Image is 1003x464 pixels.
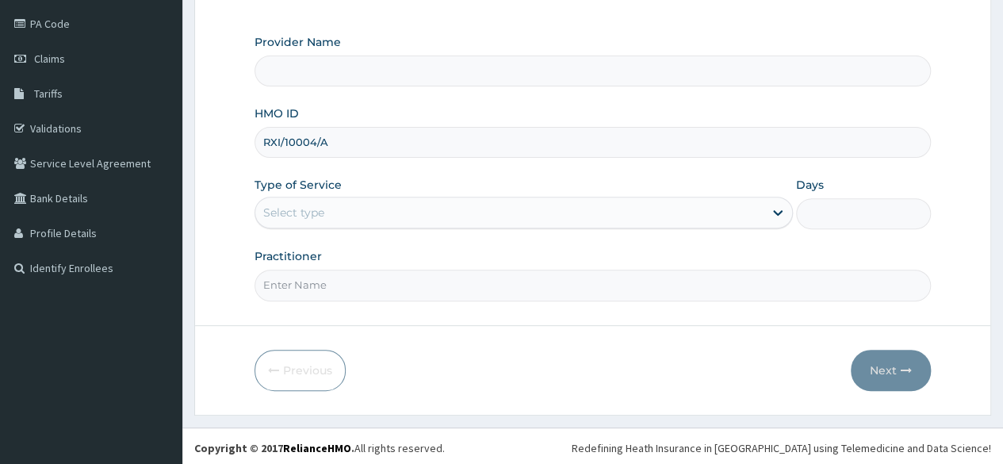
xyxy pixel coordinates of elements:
[34,86,63,101] span: Tariffs
[255,34,341,50] label: Provider Name
[255,127,931,158] input: Enter HMO ID
[572,440,991,456] div: Redefining Heath Insurance in [GEOGRAPHIC_DATA] using Telemedicine and Data Science!
[796,177,824,193] label: Days
[255,177,342,193] label: Type of Service
[34,52,65,66] span: Claims
[255,105,299,121] label: HMO ID
[255,350,346,391] button: Previous
[194,441,354,455] strong: Copyright © 2017 .
[255,248,322,264] label: Practitioner
[255,270,931,301] input: Enter Name
[283,441,351,455] a: RelianceHMO
[851,350,931,391] button: Next
[263,205,324,220] div: Select type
